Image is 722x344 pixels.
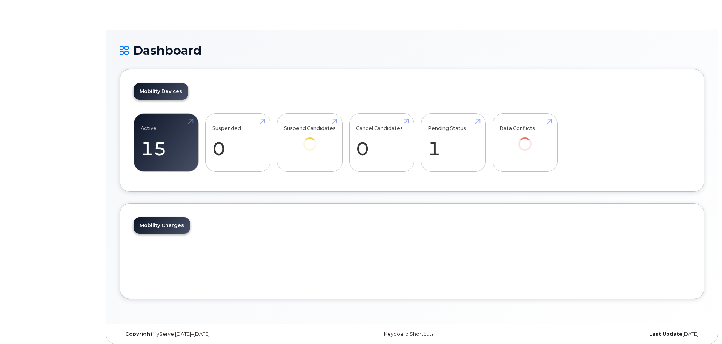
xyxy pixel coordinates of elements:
[125,331,152,337] strong: Copyright
[141,118,192,168] a: Active 15
[509,331,704,337] div: [DATE]
[649,331,682,337] strong: Last Update
[356,118,407,168] a: Cancel Candidates 0
[428,118,479,168] a: Pending Status 1
[134,83,188,100] a: Mobility Devices
[120,331,315,337] div: MyServe [DATE]–[DATE]
[120,44,704,57] h1: Dashboard
[212,118,263,168] a: Suspended 0
[284,118,336,161] a: Suspend Candidates
[134,217,190,234] a: Mobility Charges
[384,331,433,337] a: Keyboard Shortcuts
[499,118,550,161] a: Data Conflicts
